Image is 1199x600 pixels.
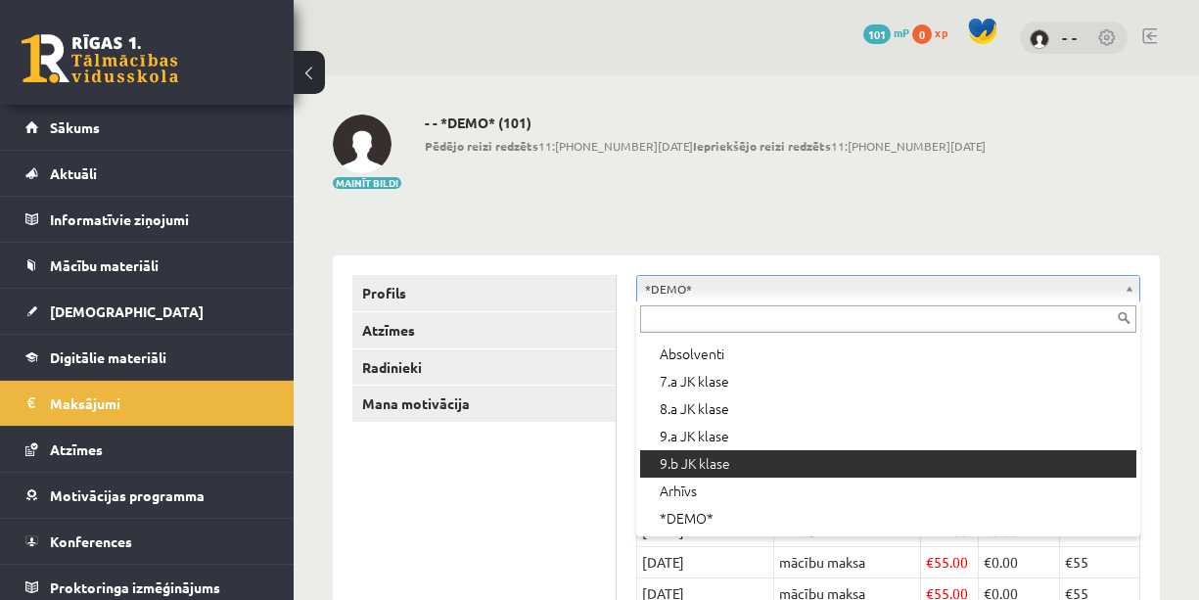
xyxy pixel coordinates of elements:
div: 8.a JK klase [640,395,1136,423]
div: 9.a JK klase [640,423,1136,450]
div: Absolventi [640,341,1136,368]
div: Arhīvs [640,478,1136,505]
div: 9.b JK klase [640,450,1136,478]
div: 7.a JK klase [640,368,1136,395]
